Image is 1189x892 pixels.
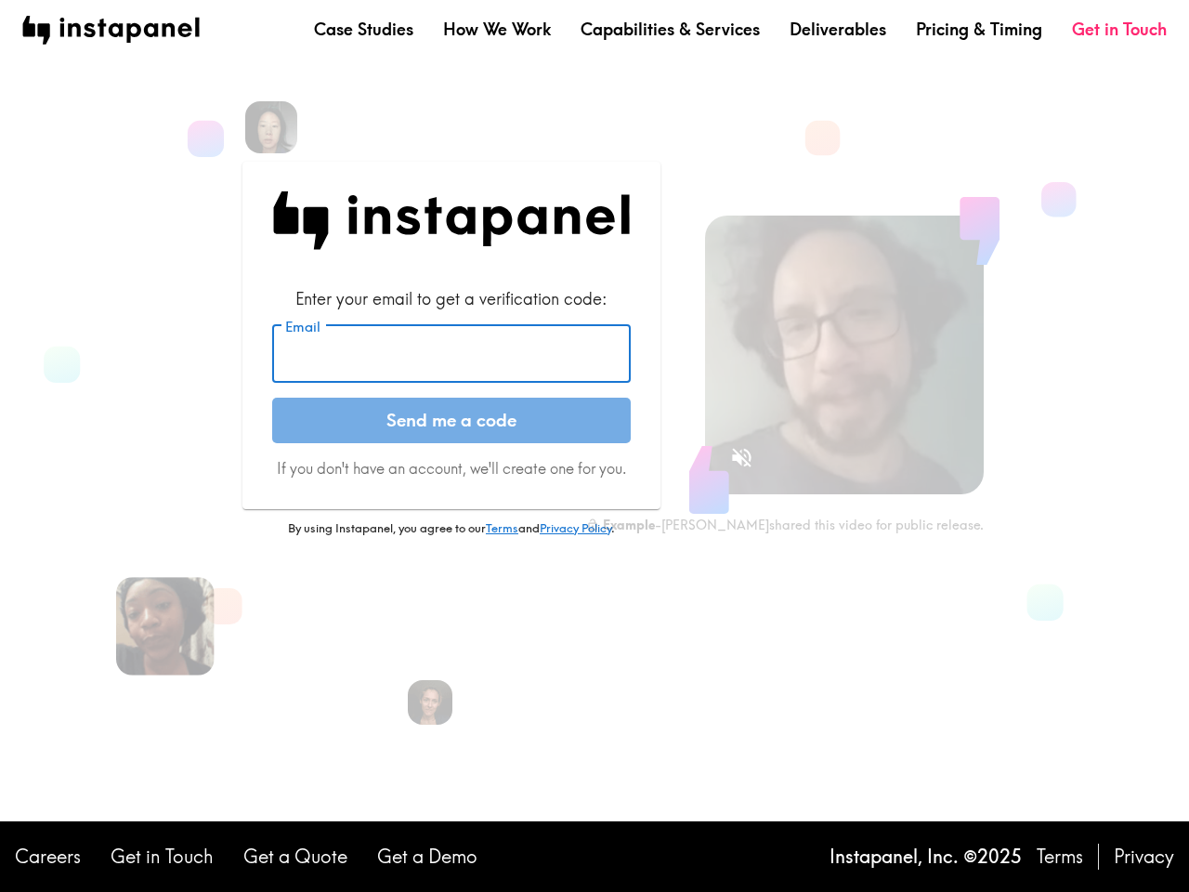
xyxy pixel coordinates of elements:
div: - [PERSON_NAME] shared this video for public release. [586,517,984,533]
a: Terms [486,520,518,535]
a: Pricing & Timing [916,18,1042,41]
a: Get a Demo [377,844,477,870]
a: Careers [15,844,81,870]
a: Get in Touch [1072,18,1167,41]
a: Get in Touch [111,844,214,870]
a: Privacy [1114,844,1174,870]
p: By using Instapanel, you agree to our and . [242,520,660,537]
img: Giannina [408,680,452,725]
div: Enter your email to get a verification code: [272,287,631,310]
a: Get a Quote [243,844,347,870]
button: Send me a code [272,398,631,444]
img: instapanel [22,16,200,45]
a: How We Work [443,18,551,41]
a: Capabilities & Services [581,18,760,41]
a: Privacy Policy [540,520,611,535]
img: Jasmine [116,577,215,676]
button: Sound is off [722,438,762,478]
img: Instapanel [272,191,631,250]
p: Instapanel, Inc. © 2025 [830,844,1022,870]
p: If you don't have an account, we'll create one for you. [272,458,631,479]
img: Rennie [245,101,297,153]
a: Terms [1037,844,1083,870]
label: Email [285,317,320,337]
a: Case Studies [314,18,413,41]
b: Example [603,517,655,533]
a: Deliverables [790,18,886,41]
